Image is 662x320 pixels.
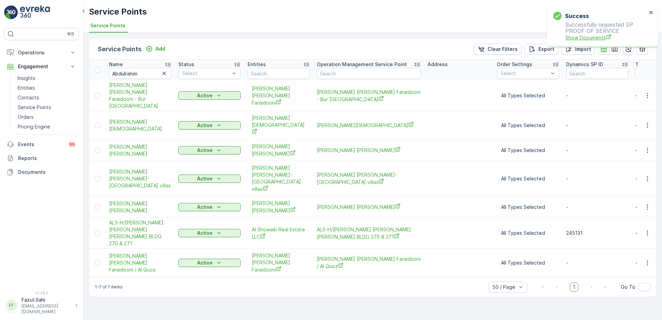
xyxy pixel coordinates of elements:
span: Al Showaib Real Estate LLC [252,226,306,240]
p: Contacts [18,94,39,101]
button: Active [178,259,241,267]
p: Events [18,141,64,148]
button: Engagement [4,60,79,73]
p: Reports [18,155,76,162]
a: Farhan Abdulrahim Mohammad Zainal Faraidooni [252,252,306,273]
div: Toggle Row Selected [95,93,100,98]
span: [PERSON_NAME] [PERSON_NAME]-[GEOGRAPHIC_DATA] villas [252,165,306,193]
p: Active [197,230,213,237]
p: Address [428,61,448,68]
p: Select [182,70,230,77]
span: [PERSON_NAME][DEMOGRAPHIC_DATA] [109,118,171,132]
a: Insights [15,73,79,83]
button: Active [178,121,241,130]
p: Operations [18,49,65,56]
p: Entities [18,85,35,91]
p: Active [197,92,213,99]
a: Entities [15,83,79,93]
div: Toggle Row Selected [95,176,100,181]
a: SULTANA ABDULRAHIM HASSAN ALRAIS [252,200,306,214]
p: All Types Selected [501,122,555,129]
input: Search [566,68,628,79]
a: Saadi Abdulrahim Hasan Alrais [317,146,421,154]
button: Active [178,203,241,211]
button: FFFazul.Ilahi[EMAIL_ADDRESS][DOMAIN_NAME] [4,296,79,314]
button: Active [178,91,241,100]
p: Add [155,45,165,52]
a: Farhan Abdulrahim Mohammad Zainal Faraidooni [252,85,306,106]
span: ALS-H/[PERSON_NAME] [PERSON_NAME] [PERSON_NAME] BLDG 270 & 271 [109,219,171,247]
p: Active [197,204,213,211]
p: All Types Selected [501,259,555,266]
td: - [563,111,632,140]
a: SAADI ABDULRAHIM HASSAN ALRAIS-Jumeriah villas [252,165,306,193]
img: logo [4,6,18,19]
div: Toggle Row Selected [95,148,100,153]
p: Active [197,175,213,182]
a: Abdulrahim Hussain Gargash Masjid [109,118,171,132]
a: SAADI ABDULRAHIM HASSAN ALRAIS-Jumeriah villas [109,168,171,189]
button: Active [178,175,241,183]
a: Farhan Abdulrahim Mohammad Zainal Faraidooni - Bur Dubai [109,82,171,109]
a: Reports [4,151,79,165]
a: Farhan Abdulrahim Mohammad Zainal Faraidooni / Al Quoz [109,252,171,273]
span: [PERSON_NAME][DEMOGRAPHIC_DATA] [317,122,421,129]
span: [PERSON_NAME] [PERSON_NAME]-[GEOGRAPHIC_DATA] villas [109,168,171,189]
div: Toggle Row Selected [95,123,100,128]
span: Service Points [90,22,125,29]
p: Clear Filters [487,46,518,53]
p: Service Points [18,104,51,111]
span: [PERSON_NAME] [PERSON_NAME] [317,146,421,154]
span: [PERSON_NAME] [PERSON_NAME] [252,143,306,157]
a: Farhan Abdulrahim Mohammad Zainal Faraidooni - Bur Dubai [317,89,421,103]
p: All Types Selected [501,92,555,99]
span: ALS-H/[PERSON_NAME] [PERSON_NAME] [PERSON_NAME] BLDG 270 & 271 [317,226,421,240]
td: - [563,249,632,277]
a: SAADI ABDULRAHIM HASSAN ALRAIS-Jumeriah villas [317,171,421,186]
p: Service Points [98,44,142,54]
a: Events99 [4,137,79,151]
p: Active [197,147,213,154]
p: Select [501,70,548,77]
p: Service Points [89,6,147,17]
p: All Types Selected [501,175,555,182]
a: ALS-H/O Abdulrahim Mohd Ali Badri BLDG 270 & 271 [109,219,171,247]
a: Saadi Abdulrahim Hasan Alrais [109,143,171,157]
a: SULTANA ABDULRAHIM HASSAN ALRAIS [109,200,171,214]
p: Engagement [18,63,65,70]
p: Orders [18,114,34,121]
button: Clear Filters [474,44,522,55]
span: [PERSON_NAME] [PERSON_NAME] Faraidooni [252,85,306,106]
button: Import [561,44,595,55]
a: Documents [4,165,79,179]
button: close [649,10,654,16]
p: All Types Selected [501,230,555,237]
span: [PERSON_NAME] [PERSON_NAME] Faraidooni / Al Quoz [317,256,421,270]
p: All Types Selected [501,204,555,211]
p: Active [197,259,213,266]
a: Service Points [15,103,79,112]
p: Pricing Engine [18,123,50,130]
p: Entities [248,61,266,68]
p: [EMAIL_ADDRESS][DOMAIN_NAME] [21,303,71,314]
input: Search [109,68,171,79]
td: - [563,161,632,196]
p: Import [575,46,591,53]
p: Status [178,61,194,68]
p: Active [197,122,213,129]
p: Documents [18,169,76,176]
div: Toggle Row Selected [95,260,100,266]
td: 245131 [563,218,632,249]
span: [PERSON_NAME][DEMOGRAPHIC_DATA] [252,115,306,136]
a: Saadi Abdulrahim Hasan Alrais [252,143,306,157]
p: 1-7 of 7 items [95,284,123,290]
span: [PERSON_NAME] [PERSON_NAME] [252,200,306,214]
span: [PERSON_NAME] [PERSON_NAME]-[GEOGRAPHIC_DATA] villas [317,171,421,186]
a: SULTANA ABDULRAHIM HASSAN ALRAIS [317,203,421,211]
p: All Types Selected [501,147,555,154]
p: Operation Management Service Point [317,61,407,68]
p: ⌘B [67,31,74,37]
p: Insights [18,75,35,82]
span: v 1.49.3 [4,291,79,295]
input: Search [317,68,421,79]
